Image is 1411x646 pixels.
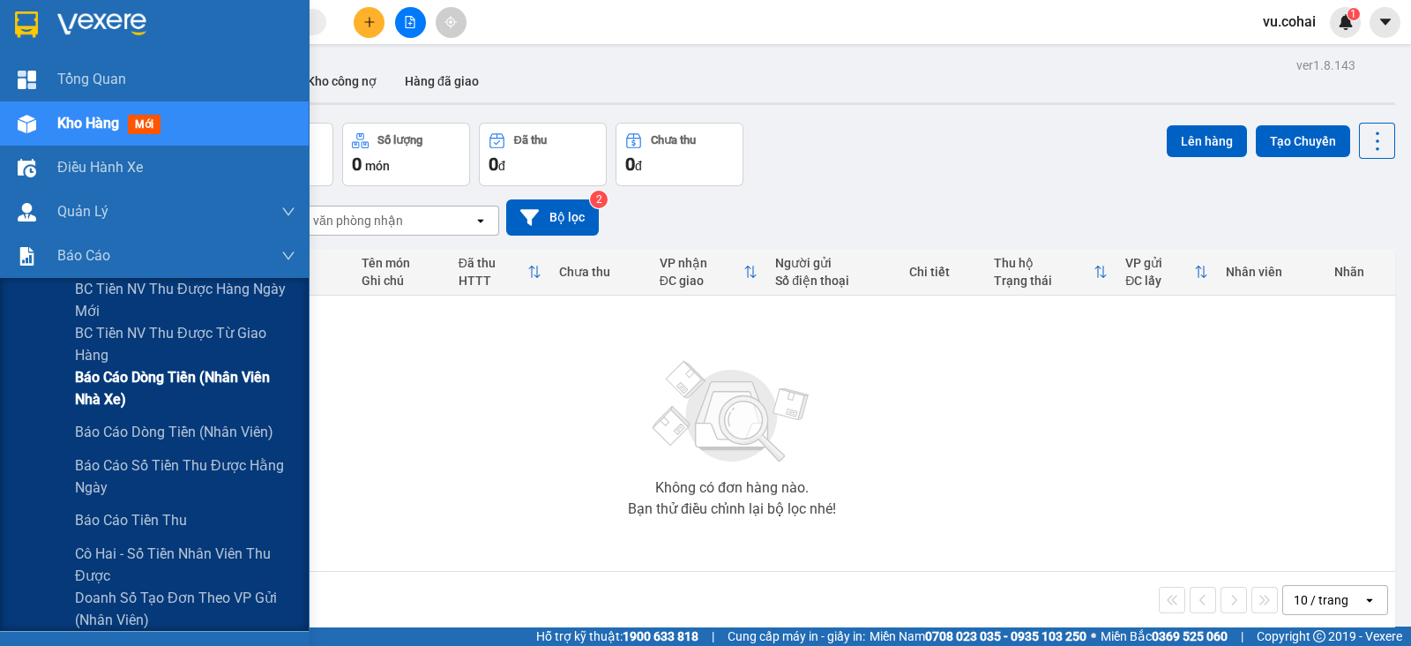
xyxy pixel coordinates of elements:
div: VP gửi [1125,256,1194,270]
div: Chọn văn phòng nhận [281,212,403,229]
div: Không có đơn hàng nào. [655,481,809,495]
div: Thu hộ [994,256,1094,270]
span: Doanh số tạo đơn theo VP gửi (nhân viên) [75,587,295,631]
img: solution-icon [18,247,36,266]
sup: 2 [590,191,608,208]
img: warehouse-icon [18,159,36,177]
div: 10 / trang [1294,591,1348,609]
span: BC Tiền NV thu được hàng ngày mới [75,278,295,322]
th: Toggle SortBy [1116,249,1217,296]
div: Đã thu [514,134,547,146]
div: Chi tiết [909,265,976,279]
span: Cô Hai - Số tiền nhân viên thu được [75,543,295,587]
button: Chưa thu0đ [616,123,743,186]
span: Báo cáo dòng tiền (nhân viên) [75,421,273,443]
span: đ [498,159,505,173]
button: Bộ lọc [506,199,599,236]
th: Toggle SortBy [651,249,766,296]
sup: 1 [1348,8,1360,20]
span: 0 [625,154,635,175]
span: 0 [352,154,362,175]
svg: open [474,214,488,228]
strong: 0369 525 060 [1152,629,1228,643]
span: đ [635,159,642,173]
span: mới [128,115,161,134]
span: vu.cohai [1249,11,1330,33]
span: Kho hàng [57,115,119,131]
img: logo-vxr [15,11,38,38]
span: BC Tiền NV thu được từ giao hàng [75,322,295,366]
button: Lên hàng [1167,125,1247,157]
div: Nhãn [1334,265,1386,279]
div: Số điện thoại [775,274,892,288]
span: copyright [1313,630,1325,642]
button: Hàng đã giao [391,60,493,102]
div: ĐC giao [660,274,743,288]
th: Toggle SortBy [450,249,550,296]
span: Quản Lý [57,200,108,222]
span: Miền Nam [870,627,1086,646]
span: Hỗ trợ kỹ thuật: [536,627,698,646]
span: caret-down [1377,14,1393,30]
div: Ghi chú [362,274,441,288]
img: warehouse-icon [18,115,36,133]
span: file-add [404,16,416,28]
strong: 0708 023 035 - 0935 103 250 [925,629,1086,643]
button: Đã thu0đ [479,123,607,186]
div: VP nhận [660,256,743,270]
div: Số lượng [377,134,422,146]
button: plus [354,7,384,38]
span: Cung cấp máy in - giấy in: [728,627,865,646]
span: Báo cáo dòng tiền (Nhân viên Nhà xe) [75,366,295,410]
div: Chưa thu [559,265,642,279]
div: Trạng thái [994,274,1094,288]
img: warehouse-icon [18,203,36,222]
strong: 1900 633 818 [623,629,698,643]
button: aim [436,7,467,38]
th: Toggle SortBy [985,249,1116,296]
img: dashboard-icon [18,71,36,89]
span: | [712,627,714,646]
span: Báo cáo [57,244,110,267]
span: plus [363,16,376,28]
img: icon-new-feature [1338,14,1354,30]
span: down [281,205,295,219]
div: ĐC lấy [1125,274,1194,288]
div: Chưa thu [651,134,696,146]
div: Người gửi [775,256,892,270]
span: down [281,249,295,263]
span: 1 [1350,8,1356,20]
button: Kho công nợ [293,60,391,102]
button: Tạo Chuyến [1256,125,1350,157]
span: Báo cáo tiền thu [75,509,187,531]
span: Báo cáo số tiền thu được hằng ngày [75,454,295,499]
div: Tên món [362,256,441,270]
span: aim [444,16,457,28]
span: Miền Bắc [1101,627,1228,646]
svg: open [1362,593,1377,607]
div: HTTT [459,274,527,288]
span: 0 [489,154,498,175]
span: Tổng Quan [57,68,126,90]
div: Đã thu [459,256,527,270]
div: Bạn thử điều chỉnh lại bộ lọc nhé! [628,502,836,516]
span: ⚪️ [1091,633,1096,640]
button: caret-down [1370,7,1400,38]
button: file-add [395,7,426,38]
span: Điều hành xe [57,156,143,178]
span: món [365,159,390,173]
img: svg+xml;base64,PHN2ZyBjbGFzcz0ibGlzdC1wbHVnX19zdmciIHhtbG5zPSJodHRwOi8vd3d3LnczLm9yZy8yMDAwL3N2Zy... [644,350,820,474]
span: | [1241,627,1243,646]
button: Số lượng0món [342,123,470,186]
div: Nhân viên [1226,265,1317,279]
div: ver 1.8.143 [1296,56,1355,75]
